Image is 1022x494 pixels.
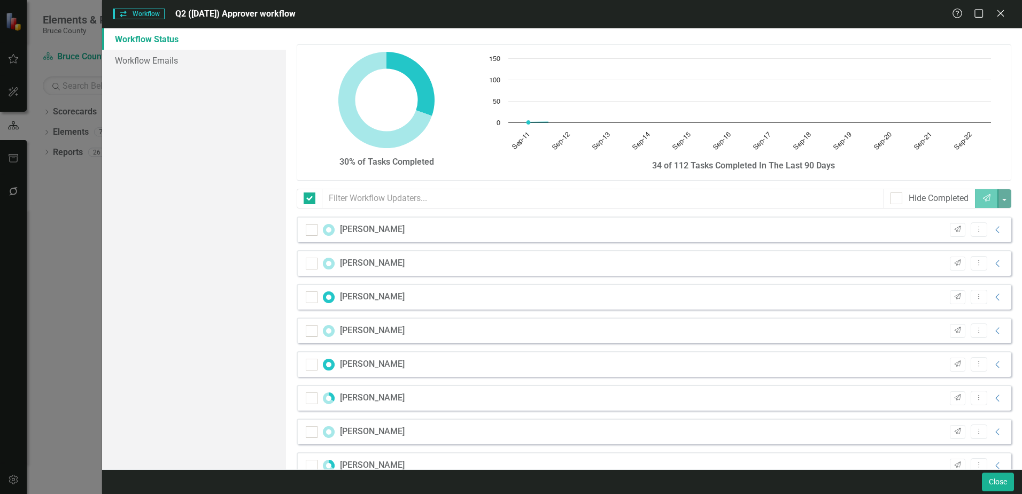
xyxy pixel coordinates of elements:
[340,358,405,371] div: [PERSON_NAME]
[489,77,500,84] text: 100
[652,160,835,171] strong: 34 of 112 Tasks Completed In The Last 90 Days
[792,131,812,151] text: Sep-18
[484,53,996,160] svg: Interactive chart
[953,131,973,151] text: Sep-22
[322,189,884,209] input: Filter Workflow Updaters...
[712,131,732,151] text: Sep-16
[631,131,652,151] text: Sep-14
[832,131,853,151] text: Sep-19
[102,50,286,71] a: Workflow Emails
[102,28,286,50] a: Workflow Status
[913,131,933,151] text: Sep-21
[175,9,296,19] span: Q2 ([DATE]) Approver workflow
[909,192,969,205] div: Hide Completed
[340,459,405,472] div: [PERSON_NAME]
[982,473,1014,491] button: Close
[527,120,531,125] path: Sep-11, 0. Tasks Completed.
[671,131,692,151] text: Sep-15
[873,131,893,151] text: Sep-20
[340,426,405,438] div: [PERSON_NAME]
[489,56,500,63] text: 150
[752,131,772,151] text: Sep-17
[340,325,405,337] div: [PERSON_NAME]
[484,53,1003,160] div: Chart. Highcharts interactive chart.
[340,291,405,303] div: [PERSON_NAME]
[493,98,500,105] text: 50
[497,120,500,127] text: 0
[551,131,571,151] text: Sep-12
[340,392,405,404] div: [PERSON_NAME]
[113,9,164,19] span: Workflow
[339,157,434,167] strong: 30% of Tasks Completed
[511,131,531,151] text: Sep-11
[591,131,611,151] text: Sep-13
[340,257,405,269] div: [PERSON_NAME]
[340,223,405,236] div: [PERSON_NAME]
